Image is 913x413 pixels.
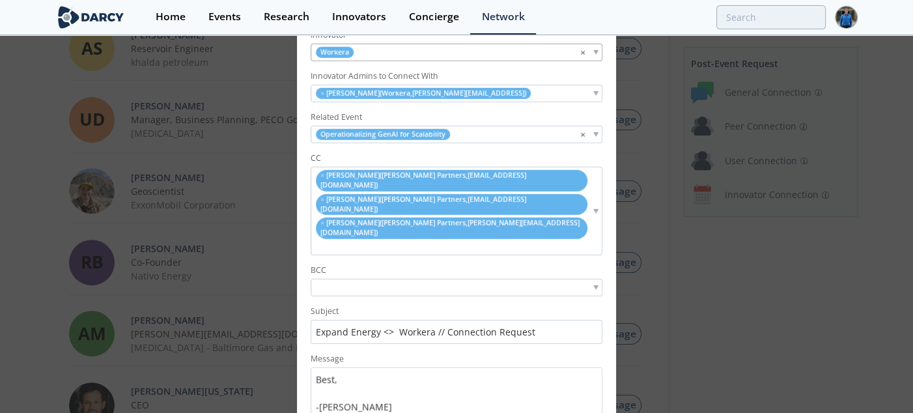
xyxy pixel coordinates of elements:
span: remove element [320,195,324,204]
div: remove element [PERSON_NAME](Workera,[PERSON_NAME][EMAIL_ADDRESS]) [311,85,602,102]
div: Research [264,12,309,22]
div: Home [156,12,186,22]
div: Innovators [332,12,386,22]
label: Innovator Admins to Connect With [311,70,602,82]
input: Advanced Search [716,5,826,29]
label: Subject [311,306,602,317]
span: remove element [320,89,324,98]
span: × [580,46,585,60]
span: Operationalizing GenAI for Scalability [316,129,450,140]
span: × [580,128,585,142]
div: Network [481,12,524,22]
span: remove element [320,218,324,227]
div: Concierge [409,12,458,22]
div: Operationalizing GenAI for Scalability × [311,126,602,143]
div: Events [208,12,241,22]
label: CC [311,152,602,164]
span: nick@darcypartners.com [320,218,580,237]
div: Workera × [311,44,602,61]
label: Innovator [311,29,602,41]
label: Message [311,353,602,365]
span: nikhil@darcypartners.com [320,171,526,190]
img: logo-wide.svg [55,6,126,29]
span: Workera [316,47,354,58]
img: Profile [835,6,858,29]
label: Related Event [311,111,602,123]
span: sultan@darcypartners.com [320,195,526,214]
span: remove element [320,171,324,180]
div: remove element [PERSON_NAME]([PERSON_NAME] Partners,[EMAIL_ADDRESS][DOMAIN_NAME]) remove element ... [311,167,602,255]
label: BCC [311,264,602,276]
span: michael@workera.ai [326,89,526,98]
